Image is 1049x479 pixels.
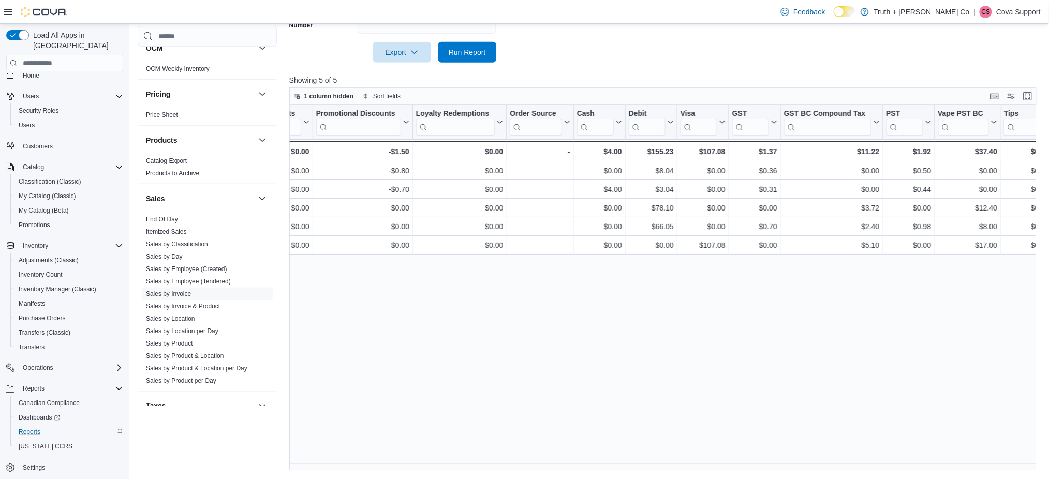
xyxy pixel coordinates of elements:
span: Sort fields [373,92,401,100]
span: Sales by Employee (Tendered) [146,277,231,286]
button: Keyboard shortcuts [988,90,1001,102]
a: Price Sheet [146,111,178,118]
div: Loyalty Redemptions [416,109,495,119]
span: Users [19,90,123,102]
a: Dashboards [10,410,127,425]
div: Vape PST BC [938,109,989,119]
span: Users [23,92,39,100]
a: Users [14,119,39,131]
span: Inventory Manager (Classic) [19,285,96,293]
a: Manifests [14,297,49,310]
div: $0.00 [1004,183,1049,196]
div: Cova Support [980,6,992,18]
div: $155.23 [629,145,674,158]
div: PST [886,109,923,136]
div: Manual Discounts [233,109,301,136]
button: PST [886,109,931,136]
a: Sales by Product & Location [146,352,224,360]
button: Promotions [10,218,127,232]
div: $0.00 [416,239,504,251]
div: $37.40 [938,145,997,158]
a: Canadian Compliance [14,397,84,409]
div: Visa [681,109,717,136]
div: $0.00 [233,220,309,233]
span: Reports [23,384,45,393]
div: $0.00 [1004,239,1049,251]
div: Order Source [510,109,562,119]
span: Sales by Employee (Created) [146,265,227,273]
span: Sales by Day [146,252,183,261]
a: Sales by Location [146,315,195,322]
button: Products [146,135,254,145]
div: PST [886,109,923,119]
span: Dashboards [14,411,123,424]
span: Home [19,68,123,81]
span: Purchase Orders [14,312,123,324]
span: Customers [23,142,53,151]
a: Sales by Classification [146,241,208,248]
h3: OCM [146,43,163,53]
div: $0.00 [416,145,504,158]
a: Sales by Employee (Created) [146,265,227,273]
div: $0.00 [732,239,777,251]
div: $8.04 [629,164,674,177]
div: $0.00 [784,183,880,196]
button: Users [10,118,127,132]
a: Catalog Export [146,157,187,164]
div: $0.00 [886,239,931,251]
a: End Of Day [146,216,178,223]
span: My Catalog (Classic) [19,192,76,200]
span: My Catalog (Beta) [19,206,69,215]
button: OCM [256,42,269,54]
div: -$0.70 [316,183,409,196]
button: Catalog [2,160,127,174]
div: $0.00 [233,145,309,158]
span: Sales by Product per Day [146,377,216,385]
a: Reports [14,426,45,438]
div: $0.70 [732,220,777,233]
div: $0.50 [886,164,931,177]
div: $0.00 [416,183,504,196]
span: Manifests [19,300,45,308]
button: My Catalog (Beta) [10,203,127,218]
div: $0.00 [1004,164,1049,177]
a: Dashboards [14,411,64,424]
div: $0.00 [577,164,622,177]
div: -$0.80 [316,164,409,177]
span: Sales by Product [146,339,193,348]
a: Sales by Day [146,253,183,260]
button: Classification (Classic) [10,174,127,189]
div: Products [138,155,277,184]
span: Sales by Product & Location per Day [146,364,247,372]
a: Transfers (Classic) [14,326,75,339]
span: CS [982,6,991,18]
a: Purchase Orders [14,312,70,324]
p: Cova Support [996,6,1041,18]
a: Feedback [777,2,829,22]
button: Transfers (Classic) [10,325,127,340]
button: Adjustments (Classic) [10,253,127,267]
div: $1.37 [732,145,777,158]
div: Visa [681,109,717,119]
div: $0.00 [784,164,880,177]
button: Enter fullscreen [1022,90,1034,102]
div: GST [732,109,769,119]
button: Pricing [256,88,269,100]
div: - [510,145,570,158]
div: $8.00 [938,220,997,233]
button: Export [373,42,431,63]
span: Inventory Count [14,268,123,281]
div: $107.08 [681,239,726,251]
a: Transfers [14,341,49,353]
div: $0.36 [732,164,777,177]
div: Sales [138,213,277,391]
button: GST BC Compound Tax [784,109,880,136]
div: -$1.50 [316,145,409,158]
span: Transfers [19,343,45,351]
span: OCM Weekly Inventory [146,65,210,73]
span: Manifests [14,297,123,310]
a: Sales by Invoice [146,290,191,297]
